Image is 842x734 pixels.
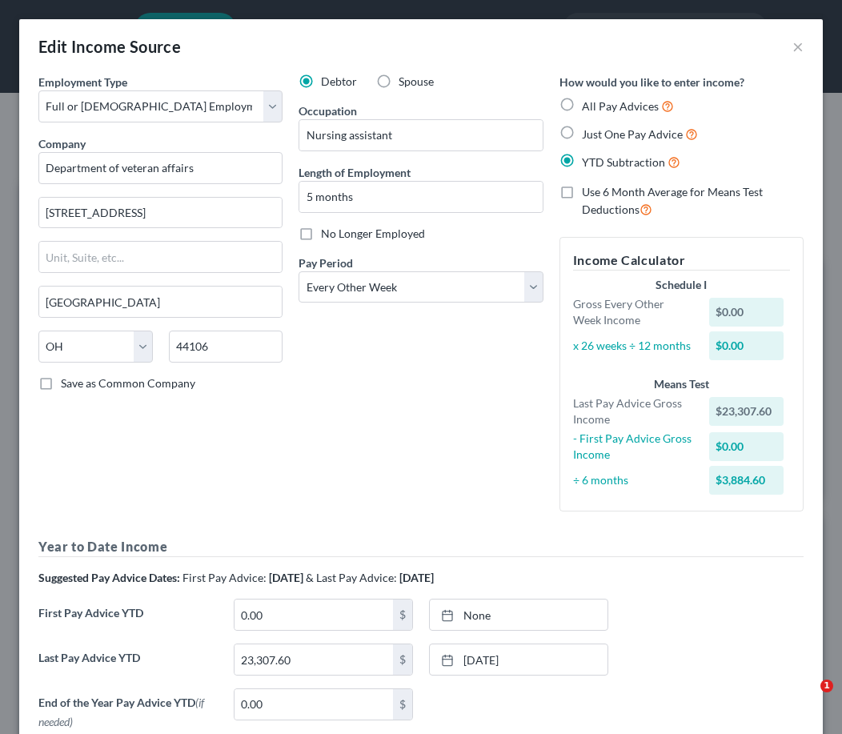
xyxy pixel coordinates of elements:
div: $0.00 [709,331,784,360]
div: x 26 weeks ÷ 12 months [565,338,701,354]
div: $0.00 [709,432,784,461]
div: Edit Income Source [38,35,181,58]
span: Spouse [399,74,434,88]
span: Save as Common Company [61,376,195,390]
span: Pay Period [299,256,353,270]
div: Gross Every Other Week Income [565,296,701,328]
div: $ [393,689,412,720]
label: First Pay Advice YTD [30,599,226,644]
span: YTD Subtraction [582,155,665,169]
label: Last Pay Advice YTD [30,644,226,688]
h5: Year to Date Income [38,537,804,557]
label: How would you like to enter income? [559,74,744,90]
div: $23,307.60 [709,397,784,426]
h5: Income Calculator [573,251,790,271]
input: 0.00 [235,600,393,630]
span: Company [38,137,86,150]
input: Unit, Suite, etc... [39,242,282,272]
input: Enter city... [39,287,282,317]
span: First Pay Advice: [182,571,267,584]
strong: Suggested Pay Advice Dates: [38,571,180,584]
strong: [DATE] [399,571,434,584]
span: No Longer Employed [321,227,425,240]
div: Last Pay Advice Gross Income [565,395,701,427]
span: 1 [820,680,833,692]
div: - First Pay Advice Gross Income [565,431,701,463]
input: Enter address... [39,198,282,228]
a: None [430,600,607,630]
label: Occupation [299,102,357,119]
div: $3,884.60 [709,466,784,495]
div: $ [393,600,412,630]
input: Enter zip... [169,331,283,363]
input: -- [299,120,542,150]
label: Length of Employment [299,164,411,181]
div: Schedule I [573,277,790,293]
div: $0.00 [709,298,784,327]
span: Just One Pay Advice [582,127,683,141]
input: 0.00 [235,689,393,720]
div: Means Test [573,376,790,392]
span: (if needed) [38,696,204,728]
span: Use 6 Month Average for Means Test Deductions [582,185,763,216]
strong: [DATE] [269,571,303,584]
div: $ [393,644,412,675]
iframe: Intercom live chat [788,680,826,718]
span: Employment Type [38,75,127,89]
button: × [792,37,804,56]
input: ex: 2 years [299,182,542,212]
span: All Pay Advices [582,99,659,113]
input: 0.00 [235,644,393,675]
span: Debtor [321,74,357,88]
span: & Last Pay Advice: [306,571,397,584]
a: [DATE] [430,644,607,675]
div: ÷ 6 months [565,472,701,488]
input: Search company by name... [38,152,283,184]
